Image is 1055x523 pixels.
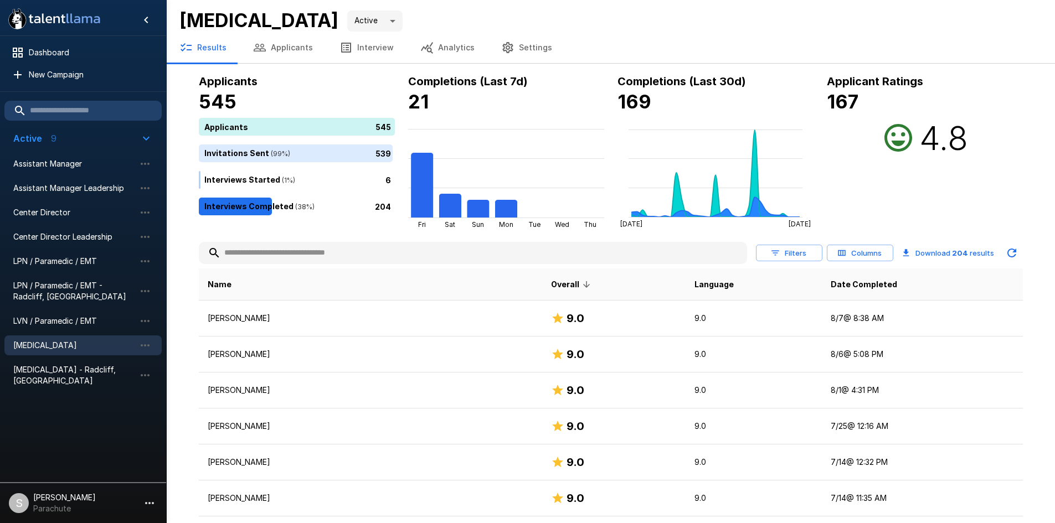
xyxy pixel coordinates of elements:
td: 8/6 @ 5:08 PM [822,336,1022,372]
tspan: Wed [555,220,569,229]
b: 21 [408,90,429,113]
h6: 9.0 [567,309,584,327]
p: [PERSON_NAME] [208,385,533,396]
p: 9.0 [694,349,813,360]
tspan: Sat [445,220,455,229]
b: 169 [617,90,651,113]
tspan: [DATE] [620,220,642,228]
b: 204 [952,248,968,257]
tspan: Sun [472,220,484,229]
p: [PERSON_NAME] [208,313,533,324]
b: 545 [199,90,236,113]
div: Active [347,11,403,32]
b: 167 [827,90,858,113]
h2: 4.8 [919,118,968,158]
tspan: [DATE] [788,220,810,228]
button: Analytics [407,32,488,63]
p: 9.0 [694,457,813,468]
button: Columns [827,245,893,262]
b: [MEDICAL_DATA] [179,9,338,32]
p: 545 [375,121,391,132]
p: [PERSON_NAME] [208,493,533,504]
b: Completions (Last 7d) [408,75,528,88]
p: 9.0 [694,313,813,324]
p: [PERSON_NAME] [208,457,533,468]
button: Applicants [240,32,326,63]
td: 8/1 @ 4:31 PM [822,372,1022,408]
h6: 9.0 [567,453,584,471]
button: Settings [488,32,565,63]
td: 7/14 @ 12:32 PM [822,444,1022,480]
td: 7/25 @ 12:16 AM [822,408,1022,444]
button: Filters [756,245,822,262]
button: Download 204 results [898,242,999,264]
b: Completions (Last 30d) [617,75,746,88]
tspan: Thu [584,220,596,229]
button: Updated Today - 12:00 PM [1001,242,1023,264]
b: Applicant Ratings [827,75,923,88]
p: 9.0 [694,421,813,432]
p: 204 [375,200,391,212]
tspan: Mon [499,220,513,229]
button: Results [166,32,240,63]
h6: 9.0 [567,489,584,507]
p: 9.0 [694,493,813,504]
p: [PERSON_NAME] [208,349,533,360]
h6: 9.0 [567,345,584,363]
button: Interview [326,32,407,63]
p: 6 [385,174,391,185]
b: Applicants [199,75,258,88]
h6: 9.0 [567,381,584,399]
span: Language [694,278,734,291]
td: 7/14 @ 11:35 AM [822,480,1022,516]
span: Overall [551,278,594,291]
p: 539 [375,147,391,159]
tspan: Fri [418,220,426,229]
span: Name [208,278,231,291]
p: 9.0 [694,385,813,396]
h6: 9.0 [567,417,584,435]
p: [PERSON_NAME] [208,421,533,432]
td: 8/7 @ 8:38 AM [822,301,1022,336]
tspan: Tue [528,220,540,229]
span: Date Completed [831,278,897,291]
